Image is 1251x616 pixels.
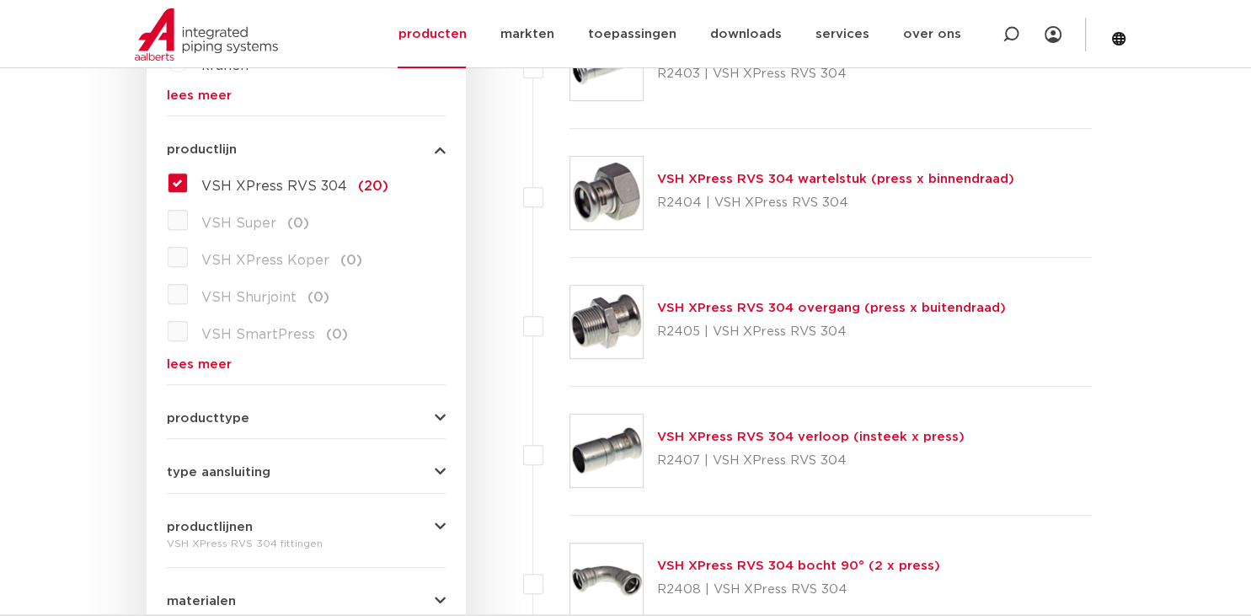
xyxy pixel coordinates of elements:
div: VSH XPress RVS 304 fittingen [167,533,446,554]
span: productlijnen [167,521,253,533]
button: type aansluiting [167,466,446,479]
span: (0) [287,217,309,230]
img: Thumbnail for VSH XPress RVS 304 bocht 90° (2 x press) [570,544,643,616]
p: R2408 | VSH XPress RVS 304 [657,576,940,603]
span: VSH SmartPress [201,328,315,341]
img: Thumbnail for VSH XPress RVS 304 overgang (press x buitendraad) [570,286,643,358]
span: (20) [358,179,388,193]
span: producttype [167,412,249,425]
a: VSH XPress RVS 304 bocht 90° (2 x press) [657,560,940,572]
span: (0) [307,291,329,304]
button: productlijnen [167,521,446,533]
p: R2403 | VSH XPress RVS 304 [657,61,1008,88]
a: lees meer [167,358,446,371]
span: productlijn [167,143,237,156]
a: lees meer [167,89,446,102]
button: productlijn [167,143,446,156]
span: VSH XPress Koper [201,254,329,267]
p: R2404 | VSH XPress RVS 304 [657,190,1014,217]
a: VSH XPress RVS 304 verloop (insteek x press) [657,431,965,443]
p: R2405 | VSH XPress RVS 304 [657,319,1006,345]
a: VSH XPress RVS 304 overgang (press x buitendraad) [657,302,1006,314]
img: Thumbnail for VSH XPress RVS 304 verloop (insteek x press) [570,415,643,487]
button: materialen [167,595,446,608]
span: (0) [326,328,348,341]
span: VSH Shurjoint [201,291,297,304]
span: (0) [340,254,362,267]
p: R2407 | VSH XPress RVS 304 [657,447,965,474]
span: materialen [167,595,236,608]
span: VSH Super [201,217,276,230]
a: VSH XPress RVS 304 wartelstuk (press x binnendraad) [657,173,1014,185]
img: Thumbnail for VSH XPress RVS 304 wartelstuk (press x binnendraad) [570,157,643,229]
span: type aansluiting [167,466,270,479]
span: VSH XPress RVS 304 [201,179,347,193]
button: producttype [167,412,446,425]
